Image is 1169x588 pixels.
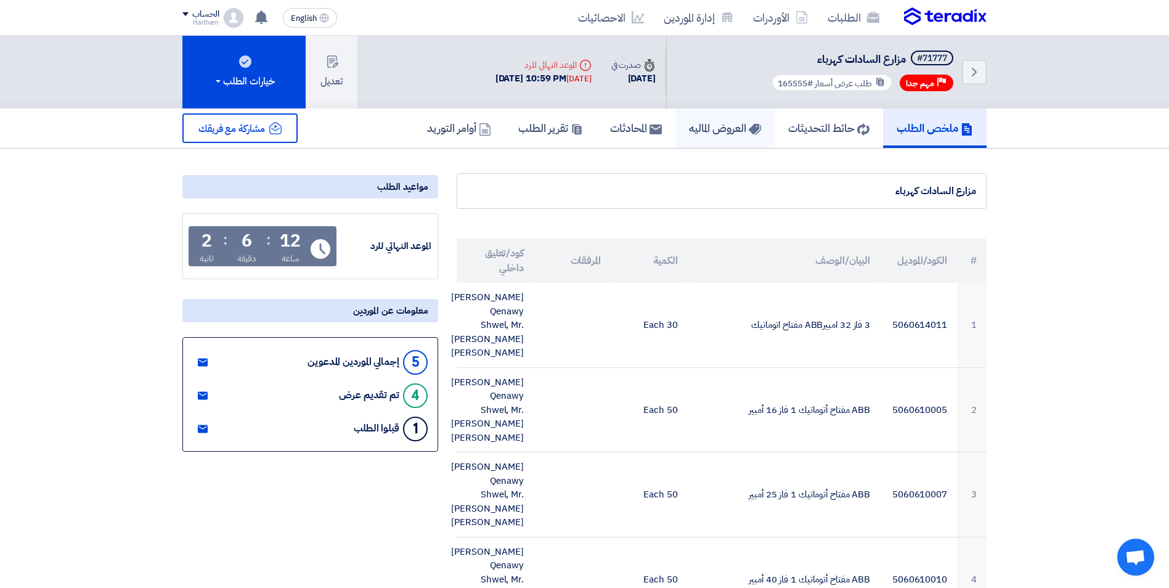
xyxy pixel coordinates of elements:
h5: العروض الماليه [689,121,761,135]
div: [DATE] 10:59 PM [495,71,592,86]
div: Open chat [1117,539,1154,576]
div: 12 [280,232,301,250]
div: Haitham [182,19,219,26]
a: الاحصائيات [568,3,654,32]
h5: مزارع السادات كهرباء [769,51,956,68]
td: 5060614011 [880,283,957,367]
div: : [266,229,271,251]
td: 50 Each [611,367,688,452]
a: الأوردرات [743,3,818,32]
th: البيان/الوصف [688,239,880,283]
span: مزارع السادات كهرباء [817,51,906,67]
div: قبلوا الطلب [354,423,399,435]
td: 1 [957,283,987,367]
div: مزارع السادات كهرباء [467,184,976,198]
div: 6 [242,232,252,250]
a: العروض الماليه [675,108,775,148]
td: ABB مفتاح أتوماتيك 1 فاز 25 أمبير [688,452,880,537]
div: #71777 [917,54,947,63]
div: الحساب [192,9,219,20]
a: تقرير الطلب [505,108,597,148]
div: صدرت في [611,59,656,71]
span: مشاركة مع فريقك [198,121,265,136]
td: [PERSON_NAME] Qenawy Shwel, Mr. [PERSON_NAME] [PERSON_NAME] [457,367,534,452]
div: دقيقة [237,252,256,265]
td: 5060610007 [880,452,957,537]
div: : [223,229,227,251]
div: الموعد النهائي للرد [495,59,592,71]
th: # [957,239,987,283]
th: المرفقات [534,239,611,283]
a: أوامر التوريد [413,108,505,148]
div: ساعة [282,252,299,265]
h5: تقرير الطلب [518,121,583,135]
td: ABB مفتاح أتوماتيك 1 فاز 16 أمبير [688,367,880,452]
button: تعديل [306,36,357,108]
img: Teradix logo [904,7,987,26]
div: خيارات الطلب [213,74,275,89]
div: [DATE] [566,73,591,85]
div: الموعد النهائي للرد [339,239,431,253]
a: إدارة الموردين [654,3,743,32]
div: مواعيد الطلب [182,175,438,198]
h5: المحادثات [610,121,662,135]
div: ثانية [200,252,214,265]
td: [PERSON_NAME] Qenawy Shwel, Mr. [PERSON_NAME] [PERSON_NAME] [457,283,534,367]
div: 1 [403,417,428,441]
button: خيارات الطلب [182,36,306,108]
a: المحادثات [597,108,675,148]
a: ملخص الطلب [883,108,987,148]
div: 4 [403,383,428,408]
th: كود/تعليق داخلي [457,239,534,283]
div: تم تقديم عرض [339,390,399,401]
span: English [291,14,317,23]
div: 2 [202,232,212,250]
a: حائط التحديثات [775,108,883,148]
span: #165555 [778,77,813,90]
button: English [283,8,337,28]
h5: حائط التحديثات [788,121,870,135]
td: 50 Each [611,452,688,537]
span: مهم جدا [906,78,934,89]
td: 3 فاز 32 امبيرABB مفتاح اتوماتيك [688,283,880,367]
a: الطلبات [818,3,889,32]
div: إجمالي الموردين المدعوين [308,356,399,368]
td: [PERSON_NAME] Qenawy Shwel, Mr. [PERSON_NAME] [PERSON_NAME] [457,452,534,537]
h5: أوامر التوريد [427,121,491,135]
span: طلب عرض أسعار [815,77,872,90]
div: معلومات عن الموردين [182,299,438,322]
th: الكود/الموديل [880,239,957,283]
td: 30 Each [611,283,688,367]
div: 5 [403,350,428,375]
div: [DATE] [611,71,656,86]
td: 2 [957,367,987,452]
td: 5060610005 [880,367,957,452]
th: الكمية [611,239,688,283]
h5: ملخص الطلب [897,121,973,135]
td: 3 [957,452,987,537]
img: profile_test.png [224,8,243,28]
